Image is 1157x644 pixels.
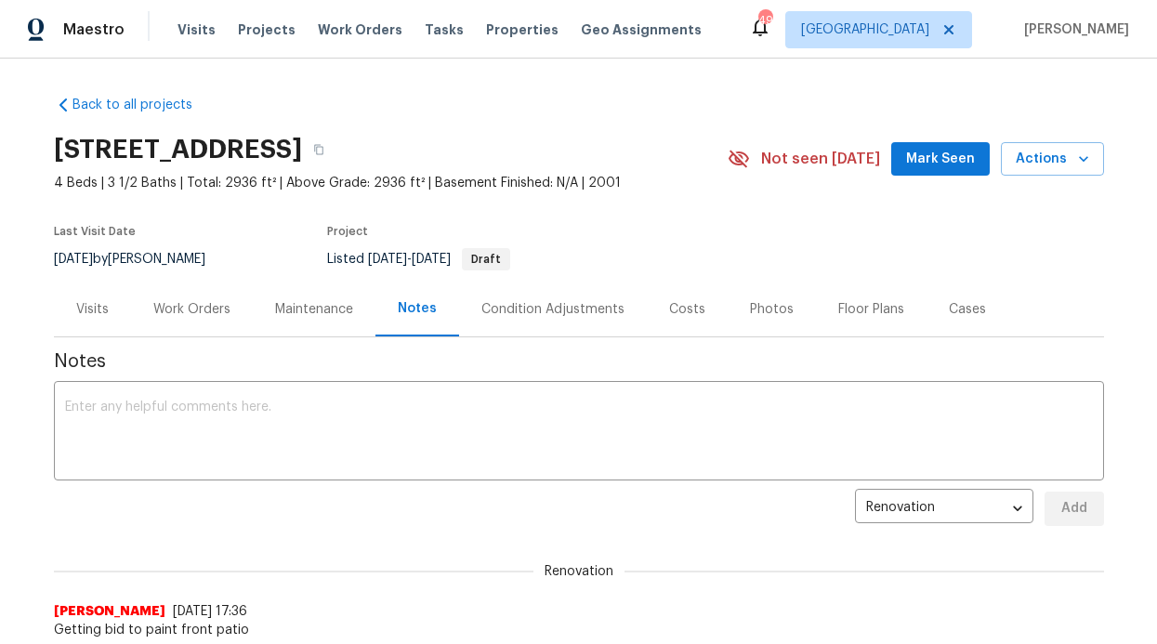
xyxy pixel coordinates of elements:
[275,300,353,319] div: Maintenance
[368,253,451,266] span: -
[54,253,93,266] span: [DATE]
[177,20,216,39] span: Visits
[54,96,232,114] a: Back to all projects
[398,299,437,318] div: Notes
[758,11,771,30] div: 49
[63,20,125,39] span: Maestro
[54,140,302,159] h2: [STREET_ADDRESS]
[327,226,368,237] span: Project
[1017,20,1129,39] span: [PERSON_NAME]
[173,605,247,618] span: [DATE] 17:36
[425,23,464,36] span: Tasks
[327,253,510,266] span: Listed
[838,300,904,319] div: Floor Plans
[761,150,880,168] span: Not seen [DATE]
[54,248,228,270] div: by [PERSON_NAME]
[1001,142,1104,177] button: Actions
[906,148,975,171] span: Mark Seen
[54,352,1104,371] span: Notes
[891,142,990,177] button: Mark Seen
[486,20,559,39] span: Properties
[153,300,230,319] div: Work Orders
[54,621,1104,639] span: Getting bid to paint front patio
[855,486,1033,532] div: Renovation
[481,300,625,319] div: Condition Adjustments
[318,20,402,39] span: Work Orders
[76,300,109,319] div: Visits
[581,20,702,39] span: Geo Assignments
[750,300,794,319] div: Photos
[54,174,728,192] span: 4 Beds | 3 1/2 Baths | Total: 2936 ft² | Above Grade: 2936 ft² | Basement Finished: N/A | 2001
[949,300,986,319] div: Cases
[54,226,136,237] span: Last Visit Date
[368,253,407,266] span: [DATE]
[412,253,451,266] span: [DATE]
[669,300,705,319] div: Costs
[54,602,165,621] span: [PERSON_NAME]
[1016,148,1089,171] span: Actions
[464,254,508,265] span: Draft
[533,562,625,581] span: Renovation
[238,20,296,39] span: Projects
[801,20,929,39] span: [GEOGRAPHIC_DATA]
[302,133,335,166] button: Copy Address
